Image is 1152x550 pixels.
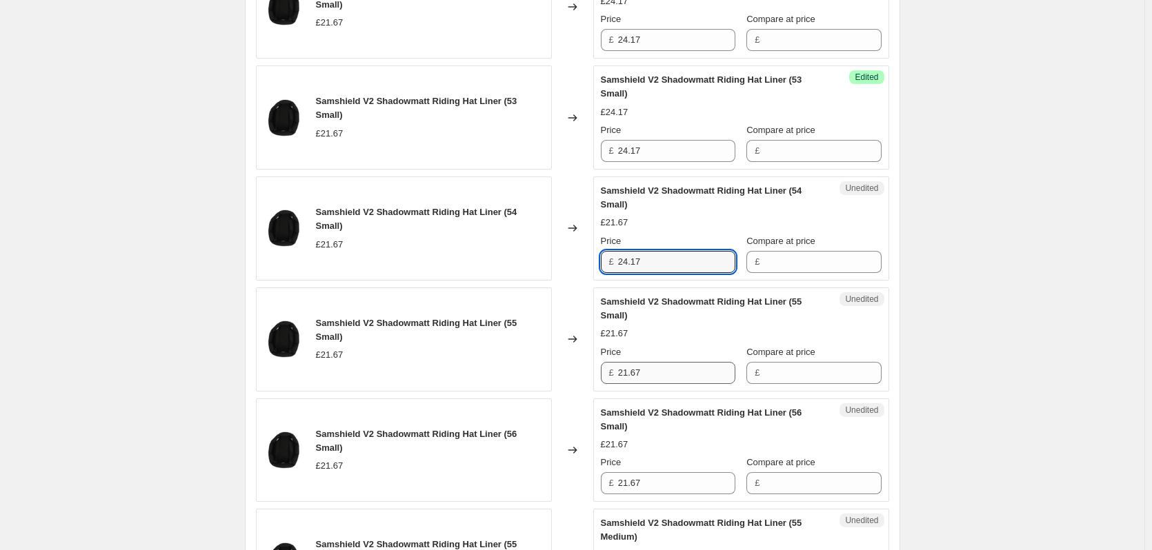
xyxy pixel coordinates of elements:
[746,125,815,135] span: Compare at price
[755,256,759,267] span: £
[316,207,517,231] span: Samshield V2 Shadowmatt Riding Hat Liner (54 Small)
[316,238,344,252] div: £21.67
[746,347,815,357] span: Compare at price
[316,96,517,120] span: Samshield V2 Shadowmatt Riding Hat Liner (53 Small)
[601,407,802,431] span: Samshield V2 Shadowmatt Riding Hat Liner (56 Small)
[845,405,878,416] span: Unedited
[264,318,305,360] img: V2-Shadowmatt-Liner-1_80x.jpg
[601,457,622,467] span: Price
[601,296,802,320] span: Samshield V2 Shadowmatt Riding Hat Liner (55 Small)
[316,318,517,342] span: Samshield V2 Shadowmatt Riding Hat Liner (55 Small)
[316,459,344,473] div: £21.67
[601,74,802,99] span: Samshield V2 Shadowmatt Riding Hat Liner (53 Small)
[855,72,878,83] span: Edited
[601,14,622,24] span: Price
[316,16,344,30] div: £21.67
[601,216,628,230] div: £21.67
[755,34,759,45] span: £
[609,145,614,156] span: £
[601,518,802,542] span: Samshield V2 Shadowmatt Riding Hat Liner (55 Medium)
[746,457,815,467] span: Compare at price
[609,367,614,378] span: £
[609,256,614,267] span: £
[316,429,517,453] span: Samshield V2 Shadowmatt Riding Hat Liner (56 Small)
[601,327,628,340] div: £21.67
[601,347,622,357] span: Price
[609,478,614,488] span: £
[845,294,878,305] span: Unedited
[316,127,344,141] div: £21.67
[746,236,815,246] span: Compare at price
[601,236,622,246] span: Price
[601,125,622,135] span: Price
[609,34,614,45] span: £
[264,97,305,139] img: V2-Shadowmatt-Liner-1_80x.jpg
[264,207,305,249] img: V2-Shadowmatt-Liner-1_80x.jpg
[746,14,815,24] span: Compare at price
[755,478,759,488] span: £
[845,183,878,194] span: Unedited
[601,185,802,210] span: Samshield V2 Shadowmatt Riding Hat Liner (54 Small)
[316,348,344,362] div: £21.67
[264,429,305,471] img: V2-Shadowmatt-Liner-1_80x.jpg
[601,438,628,451] div: £21.67
[755,367,759,378] span: £
[845,515,878,526] span: Unedited
[755,145,759,156] span: £
[601,105,628,119] div: £24.17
